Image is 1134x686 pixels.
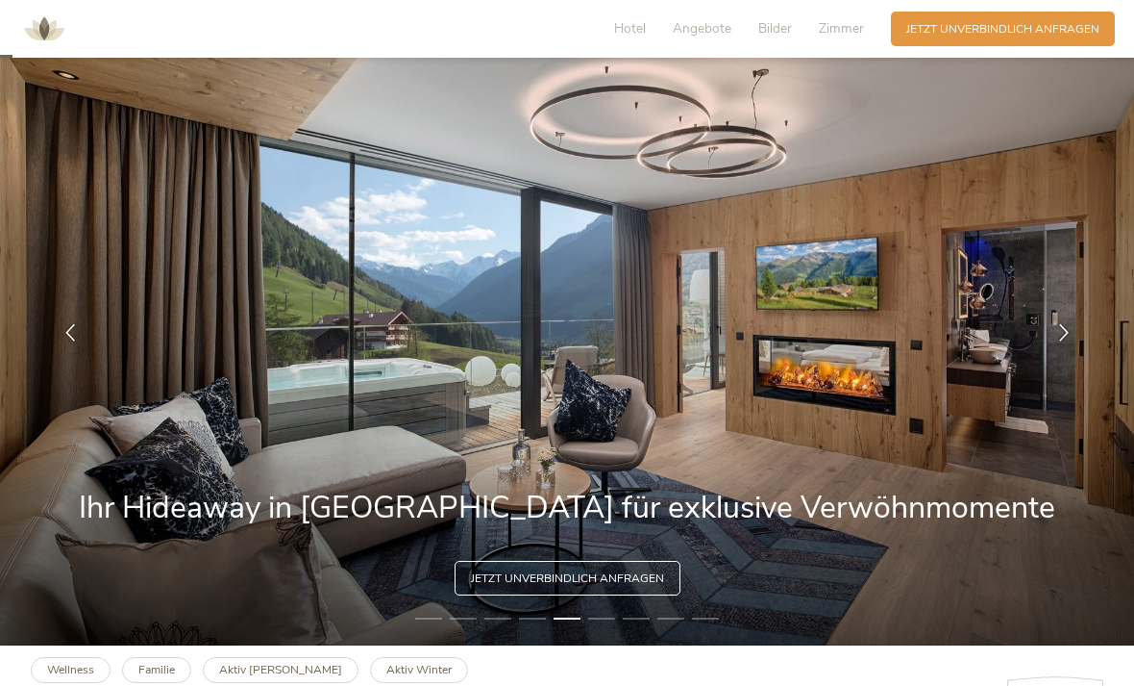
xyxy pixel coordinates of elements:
[758,19,792,38] span: Bilder
[614,19,646,38] span: Hotel
[203,657,358,683] a: Aktiv [PERSON_NAME]
[47,662,94,677] b: Wellness
[819,19,864,38] span: Zimmer
[906,21,1099,38] span: Jetzt unverbindlich anfragen
[673,19,731,38] span: Angebote
[471,571,664,587] span: Jetzt unverbindlich anfragen
[15,23,73,34] a: AMONTI & LUNARIS Wellnessresort
[370,657,468,683] a: Aktiv Winter
[122,657,191,683] a: Familie
[219,662,342,677] b: Aktiv [PERSON_NAME]
[31,657,111,683] a: Wellness
[386,662,452,677] b: Aktiv Winter
[138,662,175,677] b: Familie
